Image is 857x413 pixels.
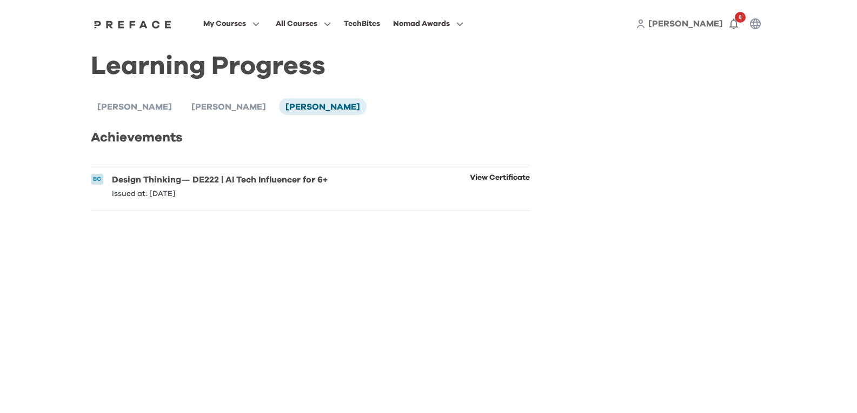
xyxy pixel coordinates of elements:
[112,174,328,186] h6: Design Thinking — DE222 | AI Tech Influencer for 6+
[390,17,467,31] button: Nomad Awards
[648,19,723,28] span: [PERSON_NAME]
[648,17,723,30] a: [PERSON_NAME]
[191,103,266,111] span: [PERSON_NAME]
[91,128,530,147] h2: Achievements
[200,17,263,31] button: My Courses
[344,17,380,30] div: TechBites
[393,17,450,30] span: Nomad Awards
[97,103,172,111] span: [PERSON_NAME]
[91,19,175,28] a: Preface Logo
[91,60,530,72] h1: Learning Progress
[723,13,745,35] button: 8
[93,175,101,184] p: BC
[91,20,175,29] img: Preface Logo
[470,174,530,198] a: View Certificate
[735,12,746,23] span: 8
[276,17,317,30] span: All Courses
[112,190,328,198] p: Issued at: [DATE]
[203,17,246,30] span: My Courses
[285,103,360,111] span: [PERSON_NAME]
[273,17,334,31] button: All Courses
